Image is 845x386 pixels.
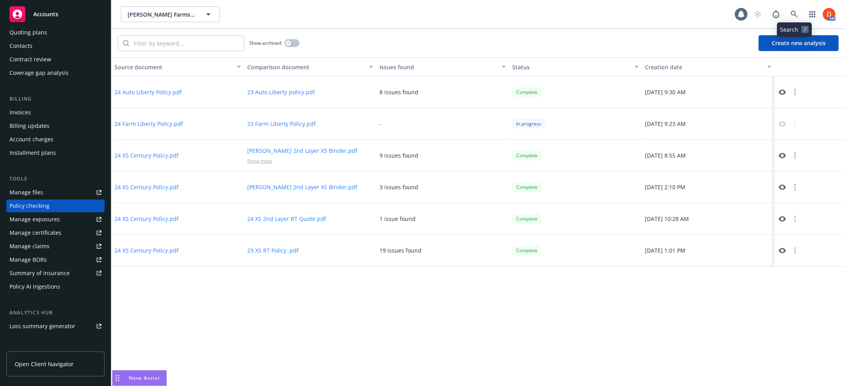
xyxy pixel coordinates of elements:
button: Create new analysis [759,35,839,51]
button: 24 XS Century Policy.pdf [114,183,179,191]
a: Manage certificates [6,226,105,239]
div: In progress [512,119,545,129]
div: [DATE] 8:55 AM [642,140,774,171]
div: Issues found [380,63,497,71]
div: Invoices [10,106,31,119]
button: Nova Assist [112,370,167,386]
div: Manage exposures [10,213,60,226]
div: Complete [512,214,542,224]
a: Accounts [6,3,105,25]
a: Coverage gap analysis [6,67,105,79]
button: 23 Auto Liberty policy.pdf [247,88,315,96]
div: Manage claims [10,240,50,253]
div: Tools [6,175,105,183]
a: Summary of insurance [6,267,105,280]
a: Policy AI ingestions [6,280,105,293]
span: Nova Assist [129,375,160,381]
div: [DATE] 10:28 AM [642,203,774,235]
button: Status [509,57,642,76]
div: Policy AI ingestions [10,280,60,293]
a: Account charges [6,133,105,146]
button: [PERSON_NAME] Farms LLC [121,6,220,22]
div: Contacts [10,40,32,52]
input: Filter by keyword... [129,36,244,51]
div: Drag to move [113,371,122,386]
div: 19 issues found [380,246,422,255]
div: Loss summary generator [10,320,75,333]
div: Installment plans [10,146,56,159]
a: Quoting plans [6,26,105,39]
button: 24 Farm Liberty Policy.pdf [114,120,183,128]
button: Issues found [376,57,509,76]
button: 24 XS Century Policy.pdf [114,151,179,160]
div: Complete [512,150,542,160]
div: Billing [6,95,105,103]
button: 24 XS Century Policy.pdf [114,215,179,223]
button: 23 Farm Liberty Policy.pdf [247,120,316,128]
img: photo [823,8,835,21]
div: Quoting plans [10,26,47,39]
a: Contract review [6,53,105,66]
div: Summary of insurance [10,267,70,280]
div: Creation date [645,63,763,71]
a: Switch app [805,6,820,22]
a: Manage claims [6,240,105,253]
span: Show more [247,158,272,164]
div: 9 issues found [380,151,418,160]
button: 23 XS RT Policy .pdf [247,246,299,255]
a: Manage exposures [6,213,105,226]
div: Billing updates [10,120,50,132]
div: Account charges [10,133,53,146]
button: [PERSON_NAME] 2nd Layer XS Binder.pdf [247,146,357,155]
button: Comparison document [244,57,377,76]
button: 24 XS Century Policy.pdf [114,246,179,255]
a: Contacts [6,40,105,52]
a: Report a Bug [768,6,784,22]
svg: Search [123,40,129,46]
a: Policy checking [6,200,105,212]
span: Accounts [33,11,58,17]
div: Policy checking [10,200,50,212]
a: Manage files [6,186,105,199]
button: 24 Auto Liberty Policy.pdf [114,88,182,96]
div: - [380,120,381,128]
span: Open Client Navigator [15,360,74,368]
div: Comparison document [247,63,365,71]
span: [PERSON_NAME] Farms LLC [128,10,196,19]
div: Source document [114,63,232,71]
button: Creation date [642,57,774,76]
div: Status [512,63,630,71]
button: [PERSON_NAME] 2nd Layer XS Binder.pdf [247,183,357,191]
div: Contract review [10,53,51,66]
div: Coverage gap analysis [10,67,69,79]
div: Complete [512,87,542,97]
div: [DATE] 1:01 PM [642,235,774,266]
button: Source document [111,57,244,76]
div: Manage files [10,186,43,199]
a: Loss summary generator [6,320,105,333]
a: Installment plans [6,146,105,159]
button: 24 XS 2nd Layer RT Quote.pdf [247,215,326,223]
a: Start snowing [750,6,766,22]
div: [DATE] 2:10 PM [642,171,774,203]
div: Analytics hub [6,309,105,317]
div: Manage certificates [10,226,61,239]
div: Complete [512,245,542,255]
div: 8 issues found [380,88,418,96]
span: Show archived [249,40,281,46]
a: Search [786,6,802,22]
div: [DATE] 9:30 AM [642,76,774,108]
div: Complete [512,182,542,192]
div: 3 issues found [380,183,418,191]
a: Invoices [6,106,105,119]
a: Manage BORs [6,253,105,266]
div: 1 issue found [380,215,416,223]
a: Billing updates [6,120,105,132]
div: Manage BORs [10,253,47,266]
div: [DATE] 9:23 AM [642,108,774,140]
